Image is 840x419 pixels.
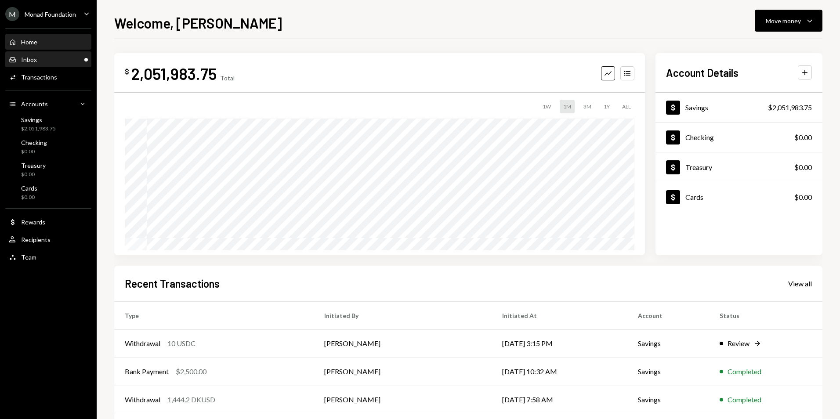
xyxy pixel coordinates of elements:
[685,103,708,112] div: Savings
[21,125,56,133] div: $2,051,983.75
[5,69,91,85] a: Transactions
[5,182,91,203] a: Cards$0.00
[627,301,709,329] th: Account
[5,113,91,134] a: Savings$2,051,983.75
[21,184,37,192] div: Cards
[21,56,37,63] div: Inbox
[5,96,91,112] a: Accounts
[5,34,91,50] a: Home
[21,100,48,108] div: Accounts
[539,100,554,113] div: 1W
[167,338,196,349] div: 10 USDC
[21,73,57,81] div: Transactions
[728,338,749,349] div: Review
[5,51,91,67] a: Inbox
[492,301,628,329] th: Initiated At
[788,278,812,288] a: View all
[768,102,812,113] div: $2,051,983.75
[21,148,47,155] div: $0.00
[794,192,812,202] div: $0.00
[125,366,169,377] div: Bank Payment
[21,218,45,226] div: Rewards
[685,133,714,141] div: Checking
[21,116,56,123] div: Savings
[655,182,822,212] a: Cards$0.00
[5,159,91,180] a: Treasury$0.00
[21,253,36,261] div: Team
[114,301,314,329] th: Type
[728,366,761,377] div: Completed
[125,276,220,291] h2: Recent Transactions
[492,386,628,414] td: [DATE] 7:58 AM
[125,67,129,76] div: $
[21,38,37,46] div: Home
[685,193,703,201] div: Cards
[728,394,761,405] div: Completed
[5,7,19,21] div: M
[21,236,51,243] div: Recipients
[794,162,812,173] div: $0.00
[176,366,206,377] div: $2,500.00
[655,123,822,152] a: Checking$0.00
[21,171,46,178] div: $0.00
[619,100,634,113] div: ALL
[220,74,235,82] div: Total
[21,139,47,146] div: Checking
[21,194,37,201] div: $0.00
[560,100,575,113] div: 1M
[788,279,812,288] div: View all
[5,231,91,247] a: Recipients
[25,11,76,18] div: Monad Foundation
[131,64,217,83] div: 2,051,983.75
[627,329,709,358] td: Savings
[627,386,709,414] td: Savings
[709,301,822,329] th: Status
[580,100,595,113] div: 3M
[755,10,822,32] button: Move money
[655,152,822,182] a: Treasury$0.00
[125,394,160,405] div: Withdrawal
[314,386,491,414] td: [PERSON_NAME]
[655,93,822,122] a: Savings$2,051,983.75
[5,249,91,265] a: Team
[314,301,491,329] th: Initiated By
[314,358,491,386] td: [PERSON_NAME]
[766,16,801,25] div: Move money
[5,136,91,157] a: Checking$0.00
[492,358,628,386] td: [DATE] 10:32 AM
[666,65,739,80] h2: Account Details
[21,162,46,169] div: Treasury
[125,338,160,349] div: Withdrawal
[627,358,709,386] td: Savings
[600,100,613,113] div: 1Y
[5,214,91,230] a: Rewards
[167,394,215,405] div: 1,444.2 DKUSD
[794,132,812,143] div: $0.00
[685,163,712,171] div: Treasury
[314,329,491,358] td: [PERSON_NAME]
[492,329,628,358] td: [DATE] 3:15 PM
[114,14,282,32] h1: Welcome, [PERSON_NAME]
